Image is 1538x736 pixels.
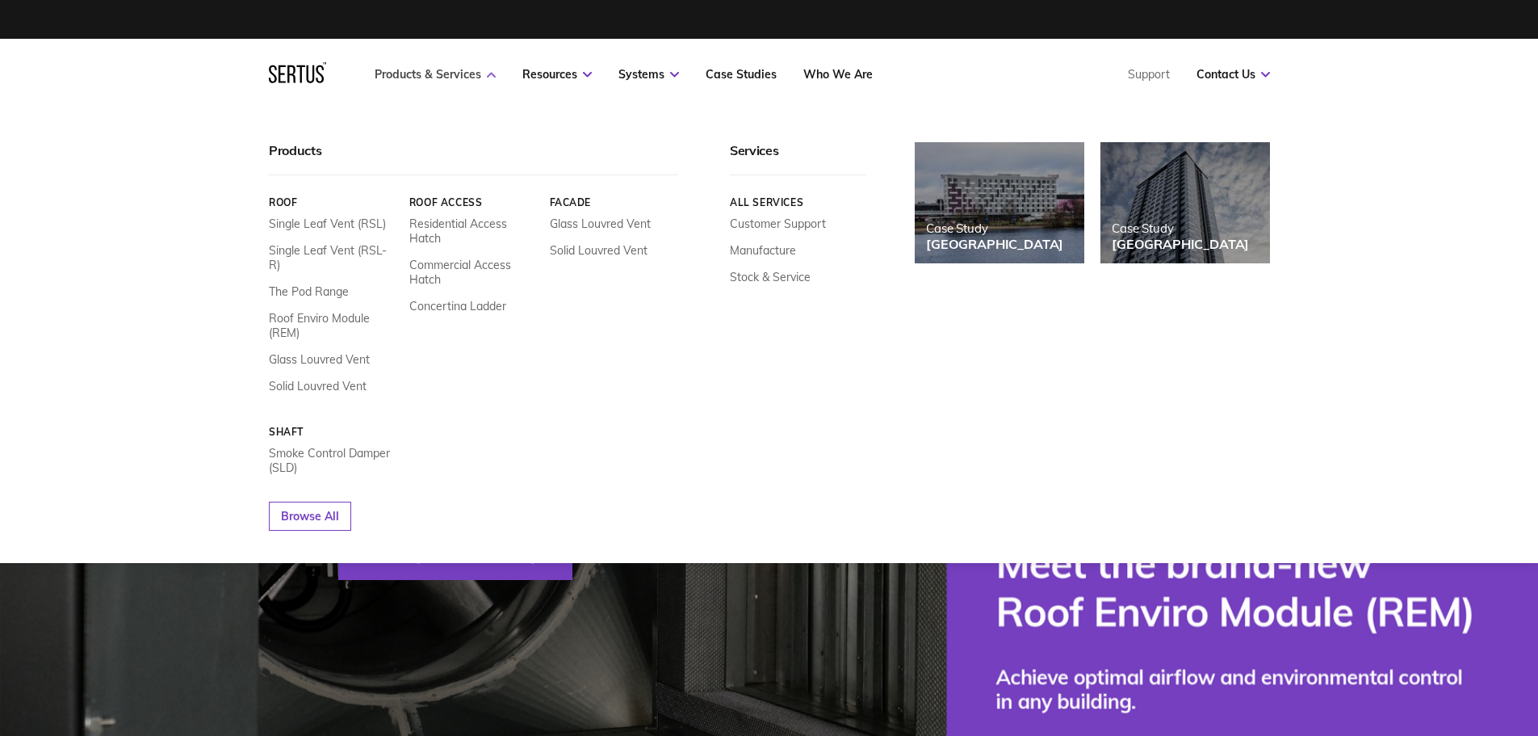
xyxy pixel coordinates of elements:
[730,270,811,284] a: Stock & Service
[409,299,505,313] a: Concertina Ladder
[269,284,349,299] a: The Pod Range
[730,142,866,175] div: Services
[522,67,592,82] a: Resources
[269,379,367,393] a: Solid Louvred Vent
[706,67,777,82] a: Case Studies
[730,243,796,258] a: Manufacture
[409,196,537,208] a: Roof Access
[1100,142,1270,263] a: Case Study[GEOGRAPHIC_DATA]
[375,67,496,82] a: Products & Services
[269,446,397,475] a: Smoke Control Damper (SLD)
[1457,658,1538,736] iframe: Chat Widget
[269,311,397,340] a: Roof Enviro Module (REM)
[269,142,677,175] div: Products
[730,196,866,208] a: All services
[730,217,826,231] a: Customer Support
[409,217,537,246] a: Residential Access Hatch
[409,258,537,287] a: Commercial Access Hatch
[1128,67,1170,82] a: Support
[549,243,647,258] a: Solid Louvred Vent
[269,426,397,438] a: Shaft
[1196,67,1270,82] a: Contact Us
[803,67,873,82] a: Who We Are
[549,196,677,208] a: Facade
[549,217,650,231] a: Glass Louvred Vent
[915,142,1084,263] a: Case Study[GEOGRAPHIC_DATA]
[269,352,370,367] a: Glass Louvred Vent
[269,196,397,208] a: Roof
[926,221,1063,236] div: Case Study
[269,217,386,231] a: Single Leaf Vent (RSL)
[1112,221,1249,236] div: Case Study
[618,67,679,82] a: Systems
[926,236,1063,252] div: [GEOGRAPHIC_DATA]
[269,243,397,272] a: Single Leaf Vent (RSL-R)
[1112,236,1249,252] div: [GEOGRAPHIC_DATA]
[269,502,351,531] a: Browse All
